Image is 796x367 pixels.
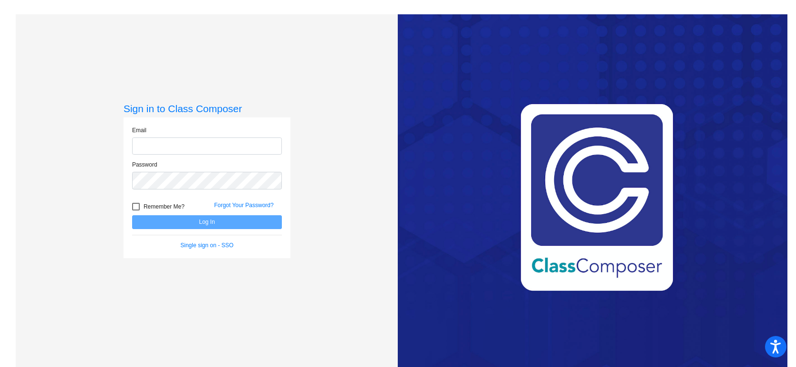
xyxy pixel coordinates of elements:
[144,201,185,212] span: Remember Me?
[132,215,282,229] button: Log In
[132,160,157,169] label: Password
[124,103,290,115] h3: Sign in to Class Composer
[214,202,274,209] a: Forgot Your Password?
[180,242,233,249] a: Single sign on - SSO
[132,126,146,135] label: Email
